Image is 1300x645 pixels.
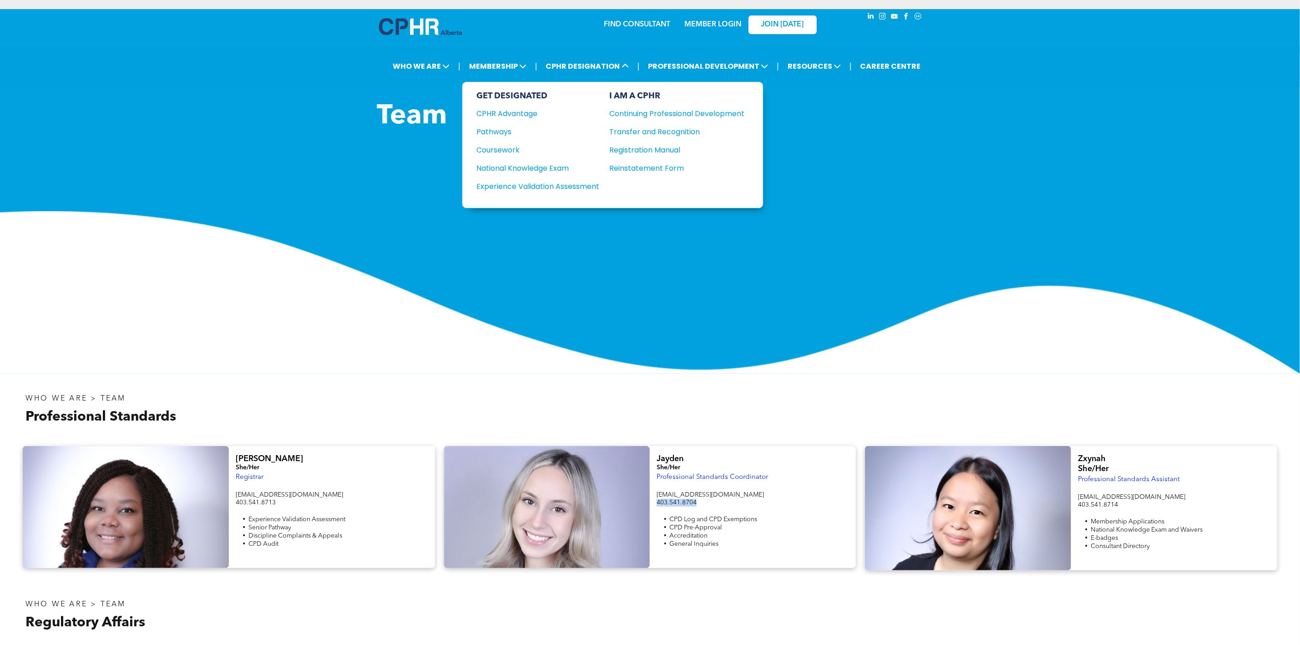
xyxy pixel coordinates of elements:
span: She/Her [657,464,680,471]
span: Professional Standards Coordinator [657,474,768,481]
span: National Knowledge Exam and Waivers [1091,527,1203,533]
div: Reinstatement Form [610,163,731,174]
a: JOIN [DATE] [749,15,817,34]
span: RESOURCES [785,58,844,75]
div: Coursework [477,144,587,156]
span: Senior Pathway [248,524,291,531]
span: Regulatory Affairs [25,616,145,630]
a: Reinstatement Form [610,163,745,174]
a: National Knowledge Exam [477,163,600,174]
li: | [458,57,460,76]
span: CPD Audit [248,541,278,547]
span: Experience Validation Assessment [248,516,345,523]
span: Professional Standards [25,410,176,424]
a: Social network [913,11,923,24]
div: I AM A CPHR [610,91,745,101]
a: linkedin [866,11,876,24]
div: Transfer and Recognition [610,126,731,137]
div: National Knowledge Exam [477,163,587,174]
a: CAREER CENTRE [858,58,924,75]
span: General Inquiries [669,541,718,547]
li: | [637,57,640,76]
span: Membership Applications [1091,518,1164,525]
span: WHO WE ARE > TEAM [25,395,126,402]
span: Team [377,103,447,130]
span: WHO WE ARE [390,58,452,75]
span: PROFESSIONAL DEVELOPMENT [645,58,771,75]
span: CPD Log and CPD Exemptions [669,516,757,523]
span: Accreditation [669,533,708,539]
a: Continuing Professional Development [610,108,745,119]
a: Transfer and Recognition [610,126,745,137]
img: A blue and white logo for cp alberta [379,18,462,35]
span: CPD Pre-Approval [669,524,722,531]
span: Registrar [236,474,263,481]
span: Jayden [657,455,683,463]
a: MEMBER LOGIN [684,21,741,28]
span: MEMBERSHIP [466,58,529,75]
span: [PERSON_NAME] [236,455,303,463]
a: Coursework [477,144,600,156]
li: | [535,57,537,76]
a: FIND CONSULTANT [604,21,671,28]
div: Experience Validation Assessment [477,181,587,192]
a: Registration Manual [610,144,745,156]
span: Discipline Complaints & Appeals [248,533,342,539]
a: instagram [878,11,888,24]
span: E-badges [1091,535,1118,541]
a: youtube [890,11,900,24]
div: CPHR Advantage [477,108,587,119]
span: [EMAIL_ADDRESS][DOMAIN_NAME] [657,492,764,498]
span: 403.541.8713 [236,499,276,506]
li: | [777,57,779,76]
span: She/Her [236,464,259,471]
div: Registration Manual [610,144,731,156]
span: Professional Standards Assistant [1078,476,1180,483]
span: JOIN [DATE] [761,20,804,29]
span: 403.541.8704 [657,499,697,506]
span: Zxynah She/Her [1078,455,1109,473]
a: CPHR Advantage [477,108,600,119]
a: facebook [901,11,911,24]
div: Continuing Professional Development [610,108,731,119]
span: [EMAIL_ADDRESS][DOMAIN_NAME] [1078,494,1185,500]
li: | [850,57,852,76]
a: Experience Validation Assessment [477,181,600,192]
span: [EMAIL_ADDRESS][DOMAIN_NAME] [236,492,343,498]
span: Consultant Directory [1091,543,1150,549]
div: Pathways [477,126,587,137]
a: Pathways [477,126,600,137]
div: GET DESIGNATED [477,91,600,101]
span: WHO WE ARE > TEAM [25,601,126,608]
span: CPHR DESIGNATION [543,58,632,75]
span: 403.541.8714 [1078,502,1118,508]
